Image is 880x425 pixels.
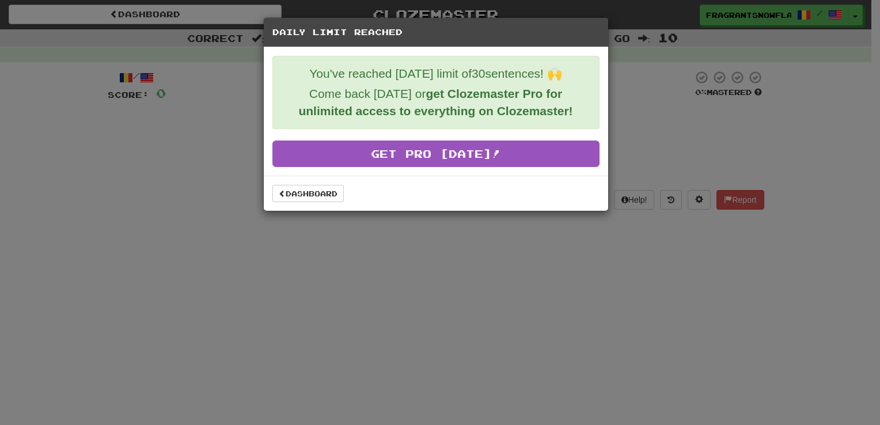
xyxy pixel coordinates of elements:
p: You've reached [DATE] limit of 30 sentences! 🙌 [282,65,590,82]
h5: Daily Limit Reached [272,26,600,38]
a: Dashboard [272,185,344,202]
p: Come back [DATE] or [282,85,590,120]
a: Get Pro [DATE]! [272,141,600,167]
strong: get Clozemaster Pro for unlimited access to everything on Clozemaster! [298,87,572,117]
